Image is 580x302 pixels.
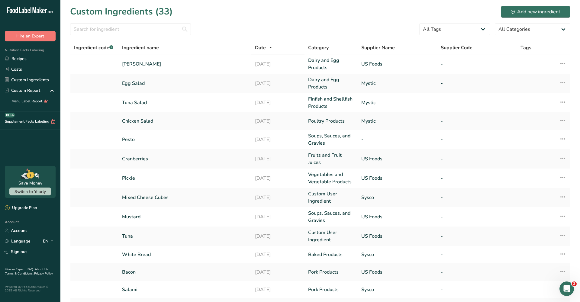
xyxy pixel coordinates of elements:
div: Add new ingredient [511,8,560,15]
a: US Foods [361,233,434,240]
a: - [361,136,434,143]
span: Switch to Yearly [14,189,46,194]
a: - [441,175,513,182]
a: - [441,136,513,143]
a: - [441,99,513,106]
a: - [441,286,513,293]
button: Add new ingredient [501,6,570,18]
div: EN [43,238,56,245]
iframe: Intercom live chat [559,281,574,296]
a: Mixed Cheese Cubes [122,194,248,201]
a: [DATE] [255,155,301,162]
a: Poultry Products [308,117,354,125]
div: BETA [5,113,15,117]
a: Pork Products [308,286,354,293]
div: Powered By FoodLabelMaker © 2025 All Rights Reserved [5,285,56,292]
a: Tuna [122,233,248,240]
a: US Foods [361,175,434,182]
a: [DATE] [255,251,301,258]
a: - [441,194,513,201]
a: Mystic [361,117,434,125]
div: Custom Report [5,87,40,94]
a: Dairy and Egg Products [308,57,354,71]
a: Chicken Salad [122,117,248,125]
a: Finfish and Shellfish Products [308,95,354,110]
a: [DATE] [255,80,301,87]
a: Soups, Sauces, and Gravies [308,210,354,224]
a: Custom User Ingredient [308,190,354,205]
a: [DATE] [255,233,301,240]
span: Ingredient code [74,44,113,51]
a: US Foods [361,155,434,162]
a: Pork Products [308,268,354,276]
a: Salami [122,286,248,293]
a: - [441,80,513,87]
span: Supplier Name [361,44,395,51]
button: Switch to Yearly [9,188,51,195]
a: [DATE] [255,136,301,143]
a: Mustard [122,213,248,220]
a: Sysco [361,251,434,258]
a: Hire an Expert . [5,267,26,271]
a: Mystic [361,80,434,87]
a: - [441,213,513,220]
a: [DATE] [255,117,301,125]
a: Baked Products [308,251,354,258]
a: US Foods [361,268,434,276]
a: Dairy and Egg Products [308,76,354,91]
a: About Us . [5,267,48,276]
a: [DATE] [255,99,301,106]
div: Upgrade Plan [5,205,37,211]
a: Privacy Policy [34,271,53,276]
a: US Foods [361,60,434,68]
a: Tuna Salad [122,99,248,106]
a: Language [5,236,31,246]
a: Terms & Conditions . [5,271,34,276]
a: Cranberries [122,155,248,162]
a: Vegetables and Vegetable Products [308,171,354,185]
a: [DATE] [255,175,301,182]
a: - [441,268,513,276]
a: - [441,60,513,68]
h1: Custom Ingredients (33) [70,5,173,18]
a: [DATE] [255,194,301,201]
a: US Foods [361,213,434,220]
a: Custom User Ingredient [308,229,354,243]
a: [PERSON_NAME] [122,60,248,68]
a: [DATE] [255,60,301,68]
a: - [441,233,513,240]
a: Sysco [361,194,434,201]
a: Mystic [361,99,434,106]
a: Bacon [122,268,248,276]
span: Tags [520,44,531,51]
a: [DATE] [255,286,301,293]
input: Search for ingredient [70,23,191,35]
a: Egg Salad [122,80,248,87]
a: [DATE] [255,213,301,220]
span: Ingredient name [122,44,159,51]
span: Date [255,44,266,51]
a: [DATE] [255,268,301,276]
div: Save Money [18,180,42,186]
a: White Bread [122,251,248,258]
a: - [441,155,513,162]
span: Category [308,44,329,51]
span: Supplier Code [441,44,472,51]
span: 2 [572,281,577,286]
a: FAQ . [27,267,35,271]
a: Pickle [122,175,248,182]
button: Hire an Expert [5,31,56,41]
a: - [441,117,513,125]
a: Sysco [361,286,434,293]
a: Soups, Sauces, and Gravies [308,132,354,147]
a: Fruits and Fruit Juices [308,152,354,166]
a: Pesto [122,136,248,143]
a: - [441,251,513,258]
